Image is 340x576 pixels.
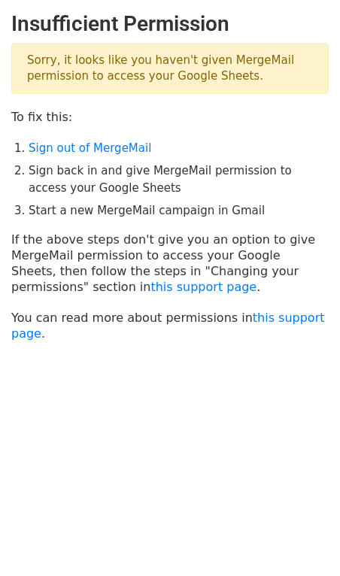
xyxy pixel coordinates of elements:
[11,310,329,341] p: You can read more about permissions in .
[11,109,329,125] p: To fix this:
[11,232,329,295] p: If the above steps don't give you an option to give MergeMail permission to access your Google Sh...
[11,311,325,341] a: this support page
[11,43,329,94] p: Sorry, it looks like you haven't given MergeMail permission to access your Google Sheets.
[29,141,151,155] a: Sign out of MergeMail
[150,280,257,294] a: this support page
[29,202,329,220] li: Start a new MergeMail campaign in Gmail
[11,11,329,37] h2: Insufficient Permission
[29,162,329,196] li: Sign back in and give MergeMail permission to access your Google Sheets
